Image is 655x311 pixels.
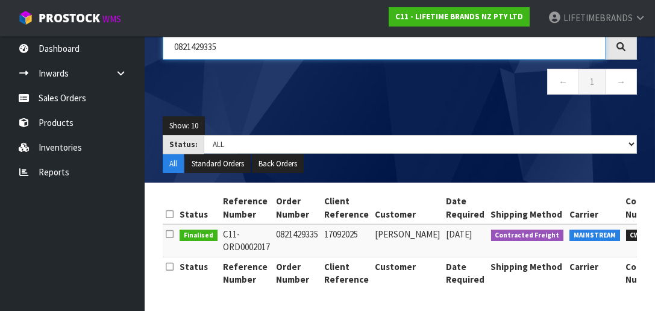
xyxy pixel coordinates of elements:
[443,192,488,224] th: Date Required
[488,257,567,289] th: Shipping Method
[163,116,205,136] button: Show: 10
[163,154,184,174] button: All
[252,154,304,174] button: Back Orders
[322,192,372,224] th: Client Reference
[102,13,121,25] small: WMS
[221,192,274,224] th: Reference Number
[447,228,472,240] span: [DATE]
[180,230,218,242] span: Finalised
[372,224,443,257] td: [PERSON_NAME]
[372,257,443,289] th: Customer
[39,10,100,26] span: ProStock
[185,154,251,174] button: Standard Orders
[322,224,372,257] td: 17092025
[488,192,567,224] th: Shipping Method
[578,69,606,95] a: 1
[169,139,198,149] strong: Status:
[605,69,637,95] a: →
[443,257,488,289] th: Date Required
[563,12,633,24] span: LIFETIMEBRANDS
[274,192,322,224] th: Order Number
[566,192,623,224] th: Carrier
[274,224,322,257] td: 0821429335
[322,257,372,289] th: Client Reference
[177,192,221,224] th: Status
[569,230,620,242] span: MAINSTREAM
[163,34,606,60] input: Search sales orders
[372,192,443,224] th: Customer
[547,69,579,95] a: ←
[395,11,523,22] strong: C11 - LIFETIME BRANDS NZ PTY LTD
[221,257,274,289] th: Reference Number
[491,230,564,242] span: Contracted Freight
[177,257,221,289] th: Status
[221,224,274,257] td: C11-ORD0002017
[274,257,322,289] th: Order Number
[18,10,33,25] img: cube-alt.png
[163,69,637,98] nav: Page navigation
[566,257,623,289] th: Carrier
